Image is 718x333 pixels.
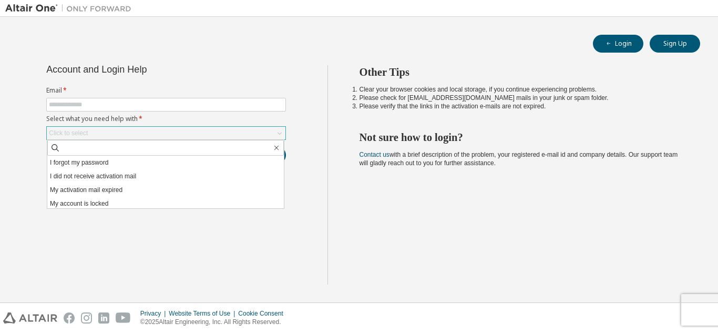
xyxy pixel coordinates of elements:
div: Click to select [47,127,285,139]
img: Altair One [5,3,137,14]
div: Click to select [49,129,88,137]
button: Login [593,35,643,53]
div: Privacy [140,309,169,318]
span: with a brief description of the problem, your registered e-mail id and company details. Our suppo... [360,151,678,167]
label: Select what you need help with [46,115,286,123]
label: Email [46,86,286,95]
button: Sign Up [650,35,700,53]
h2: Not sure how to login? [360,130,682,144]
li: I forgot my password [47,156,284,169]
li: Clear your browser cookies and local storage, if you continue experiencing problems. [360,85,682,94]
img: youtube.svg [116,312,131,324]
a: Contact us [360,151,389,158]
img: facebook.svg [64,312,75,324]
img: linkedin.svg [98,312,109,324]
p: © 2025 Altair Engineering, Inc. All Rights Reserved. [140,318,290,327]
div: Account and Login Help [46,65,238,74]
div: Cookie Consent [238,309,289,318]
li: Please verify that the links in the activation e-mails are not expired. [360,102,682,110]
img: altair_logo.svg [3,312,57,324]
img: instagram.svg [81,312,92,324]
div: Website Terms of Use [169,309,238,318]
h2: Other Tips [360,65,682,79]
li: Please check for [EMAIL_ADDRESS][DOMAIN_NAME] mails in your junk or spam folder. [360,94,682,102]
